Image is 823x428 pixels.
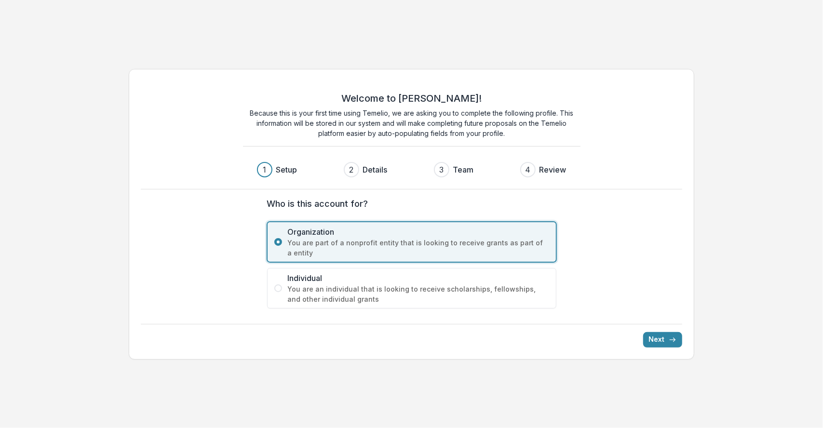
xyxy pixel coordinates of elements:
[525,164,530,175] div: 4
[267,197,551,210] label: Who is this account for?
[349,164,353,175] div: 2
[288,238,549,258] span: You are part of a nonprofit entity that is looking to receive grants as part of a entity
[341,93,482,104] h2: Welcome to [PERSON_NAME]!
[288,226,549,238] span: Organization
[363,164,388,175] h3: Details
[643,332,682,348] button: Next
[263,164,266,175] div: 1
[276,164,297,175] h3: Setup
[257,162,567,177] div: Progress
[288,272,549,284] span: Individual
[453,164,474,175] h3: Team
[439,164,444,175] div: 3
[540,164,567,175] h3: Review
[243,108,580,138] p: Because this is your first time using Temelio, we are asking you to complete the following profil...
[288,284,549,304] span: You are an individual that is looking to receive scholarships, fellowships, and other individual ...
